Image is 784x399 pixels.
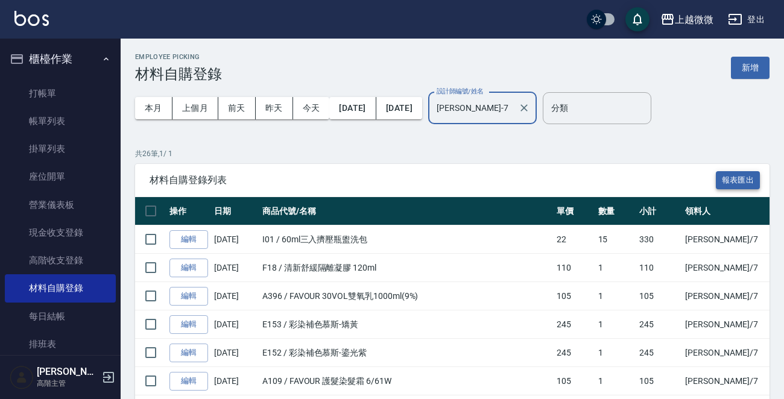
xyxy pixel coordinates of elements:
img: Logo [14,11,49,26]
th: 日期 [211,197,259,225]
th: 操作 [166,197,211,225]
td: E153 / 彩染補色慕斯-矯黃 [259,310,554,339]
a: 報表匯出 [716,174,760,185]
a: 座位開單 [5,163,116,190]
th: 單價 [554,197,595,225]
th: 數量 [595,197,637,225]
h3: 材料自購登錄 [135,66,222,83]
a: 材料自購登錄 [5,274,116,302]
p: 共 26 筆, 1 / 1 [135,148,770,159]
a: 排班表 [5,330,116,358]
td: 105 [636,282,682,310]
h2: Employee Picking [135,53,222,61]
a: 營業儀表板 [5,191,116,219]
button: 昨天 [256,97,293,119]
button: Clear [516,99,533,116]
a: 每日結帳 [5,303,116,330]
p: 高階主管 [37,378,98,389]
button: 登出 [723,8,770,31]
td: 1 [595,310,637,339]
button: 上個月 [172,97,218,119]
td: 1 [595,367,637,395]
label: 設計師編號/姓名 [437,87,484,96]
td: 15 [595,225,637,254]
a: 編輯 [169,372,208,391]
td: 105 [636,367,682,395]
td: 110 [636,254,682,282]
button: 前天 [218,97,256,119]
a: 掛單列表 [5,135,116,163]
td: 245 [636,310,682,339]
td: 245 [554,310,595,339]
button: 櫃檯作業 [5,43,116,75]
td: 22 [554,225,595,254]
a: 編輯 [169,344,208,362]
a: 帳單列表 [5,107,116,135]
a: 新增 [731,61,770,73]
td: [DATE] [211,225,259,254]
a: 編輯 [169,287,208,306]
button: 今天 [293,97,330,119]
td: A396 / FAVOUR 30VOL雙氧乳1000ml(9%) [259,282,554,310]
td: E152 / 彩染補色慕斯-鎏光紫 [259,339,554,367]
th: 小計 [636,197,682,225]
td: 245 [636,339,682,367]
a: 現金收支登錄 [5,219,116,247]
th: 商品代號/名稱 [259,197,554,225]
td: 330 [636,225,682,254]
button: save [625,7,650,31]
td: 105 [554,367,595,395]
td: 1 [595,282,637,310]
a: 編輯 [169,259,208,277]
a: 高階收支登錄 [5,247,116,274]
td: I01 / 60ml三入擠壓瓶盥洗包 [259,225,554,254]
td: [DATE] [211,339,259,367]
button: 上越微微 [656,7,718,32]
td: [DATE] [211,310,259,339]
td: 105 [554,282,595,310]
button: [DATE] [329,97,376,119]
div: 上越微微 [675,12,713,27]
h5: [PERSON_NAME] [37,366,98,378]
button: 本月 [135,97,172,119]
td: A109 / FAVOUR 護髮染髮霜 6/61W [259,367,554,395]
td: 245 [554,339,595,367]
button: 報表匯出 [716,171,760,190]
img: Person [10,365,34,389]
span: 材料自購登錄列表 [150,174,716,186]
a: 打帳單 [5,80,116,107]
td: [DATE] [211,367,259,395]
button: 新增 [731,57,770,79]
td: 1 [595,339,637,367]
td: [DATE] [211,282,259,310]
td: 1 [595,254,637,282]
button: [DATE] [376,97,422,119]
td: 110 [554,254,595,282]
a: 編輯 [169,315,208,334]
td: F18 / 清新舒緩隔離凝膠 120ml [259,254,554,282]
td: [DATE] [211,254,259,282]
a: 編輯 [169,230,208,249]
